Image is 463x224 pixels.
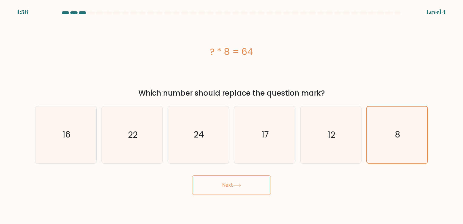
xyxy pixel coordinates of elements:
[395,129,400,141] text: 8
[328,129,335,141] text: 12
[426,7,446,16] div: Level 4
[39,88,424,99] div: Which number should replace the question mark?
[194,129,204,141] text: 24
[17,7,28,16] div: 1:56
[192,175,271,195] button: Next
[35,45,428,59] div: ? * 8 = 64
[128,129,138,141] text: 22
[62,129,71,141] text: 16
[261,129,269,141] text: 17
